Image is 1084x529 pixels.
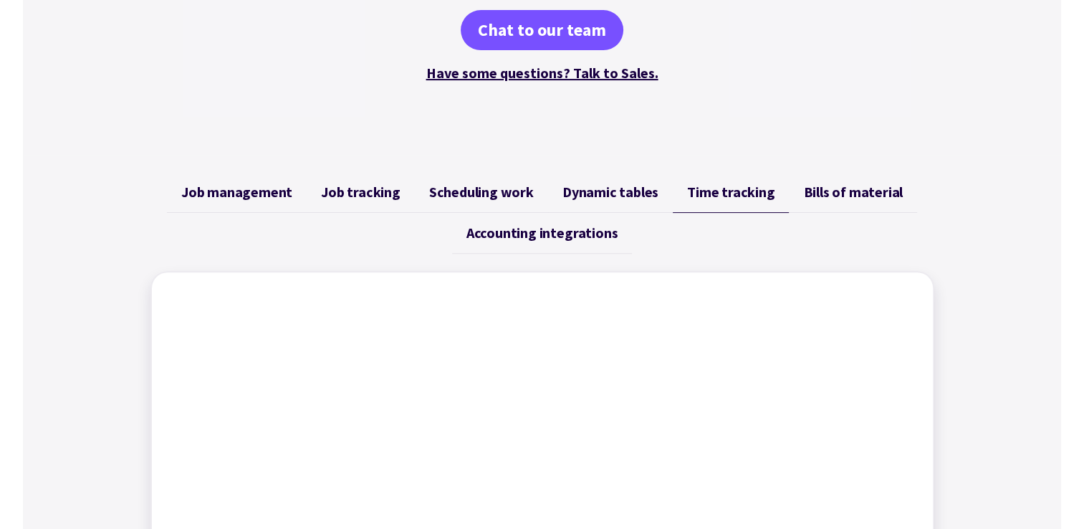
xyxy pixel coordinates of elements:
[845,374,1084,529] iframe: Chat Widget
[429,184,534,201] span: Scheduling work
[426,64,658,82] a: Have some questions? Talk to Sales.
[461,10,623,50] a: Chat to our team
[321,184,400,201] span: Job tracking
[687,184,774,201] span: Time tracking
[562,184,658,201] span: Dynamic tables
[466,224,618,242] span: Accounting integrations
[181,184,292,201] span: Job management
[803,184,903,201] span: Bills of material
